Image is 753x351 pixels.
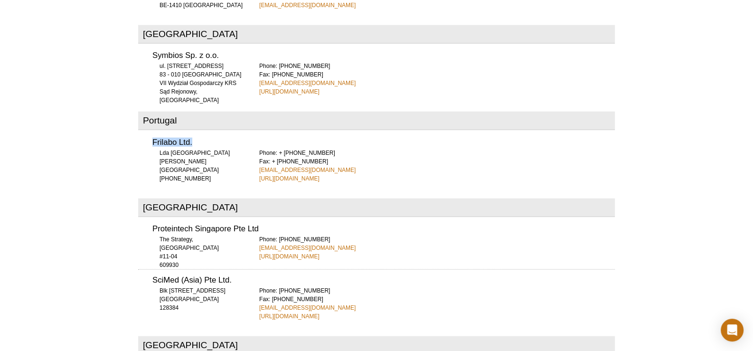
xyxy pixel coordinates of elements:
h2: [GEOGRAPHIC_DATA] [138,25,615,44]
div: Lda [GEOGRAPHIC_DATA][PERSON_NAME] [GEOGRAPHIC_DATA] [PHONE_NUMBER] [152,149,247,183]
a: [URL][DOMAIN_NAME] [259,174,320,183]
a: [EMAIL_ADDRESS][DOMAIN_NAME] [259,304,356,312]
a: [URL][DOMAIN_NAME] [259,312,320,321]
div: Open Intercom Messenger [721,319,744,342]
div: Phone: [PHONE_NUMBER] Fax: [PHONE_NUMBER] [259,62,615,96]
div: Phone: + [PHONE_NUMBER] Fax: + [PHONE_NUMBER] [259,149,615,183]
h3: SciMed (Asia) Pte Ltd. [152,276,615,285]
h3: Proteintech Singapore Pte Ltd [152,225,615,233]
div: ul. [STREET_ADDRESS] 83 - 010 [GEOGRAPHIC_DATA] VII Wydział Gospodarczy KRS Sąd Rejonowy, [GEOGRA... [152,62,247,104]
a: [EMAIL_ADDRESS][DOMAIN_NAME] [259,244,356,252]
a: [EMAIL_ADDRESS][DOMAIN_NAME] [259,79,356,87]
a: [EMAIL_ADDRESS][DOMAIN_NAME] [259,1,356,9]
h3: Frilabo Ltd. [152,139,615,147]
a: [URL][DOMAIN_NAME] [259,252,320,261]
div: Phone: [PHONE_NUMBER] [259,235,615,261]
div: Blk [STREET_ADDRESS] [GEOGRAPHIC_DATA] 128384 [152,286,247,312]
div: The Strategy, [GEOGRAPHIC_DATA] #11-04 609930 [152,235,247,269]
h2: [GEOGRAPHIC_DATA] [138,199,615,217]
h3: Symbios Sp. z o.o. [152,52,615,60]
a: [EMAIL_ADDRESS][DOMAIN_NAME] [259,166,356,174]
div: Phone: [PHONE_NUMBER] Fax: [PHONE_NUMBER] [259,286,615,321]
a: [URL][DOMAIN_NAME] [259,87,320,96]
h2: Portugal [138,112,615,130]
